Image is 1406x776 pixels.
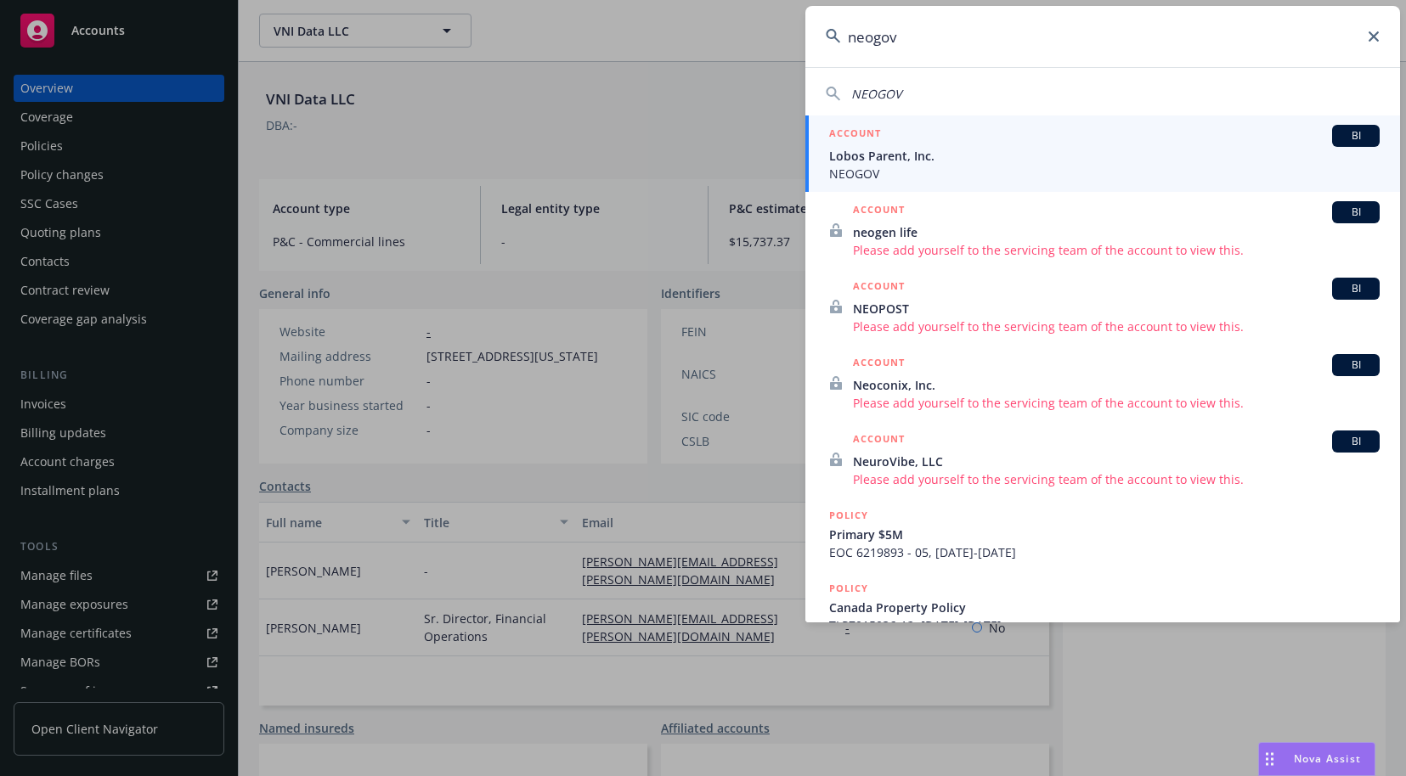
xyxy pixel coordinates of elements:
span: Canada Property Policy [829,599,1380,616]
a: ACCOUNTBINEOPOSTPlease add yourself to the servicing team of the account to view this. [805,268,1400,345]
div: Drag to move [1259,743,1280,775]
input: Search... [805,6,1400,67]
h5: ACCOUNT [853,201,905,222]
span: NEOGOV [851,86,901,102]
span: Please add yourself to the servicing team of the account to view this. [853,318,1380,335]
span: Please add yourself to the servicing team of the account to view this. [853,394,1380,412]
span: Please add yourself to the servicing team of the account to view this. [853,241,1380,259]
span: Primary $5M [829,526,1380,543]
span: BI [1339,281,1373,296]
h5: POLICY [829,580,868,597]
h5: ACCOUNT [853,278,905,298]
span: NEOGOV [829,165,1380,183]
a: ACCOUNTBILobos Parent, Inc.NEOGOV [805,115,1400,192]
span: Neoconix, Inc. [853,376,1380,394]
a: ACCOUNTBIneogen lifePlease add yourself to the servicing team of the account to view this. [805,192,1400,268]
span: Lobos Parent, Inc. [829,147,1380,165]
span: BI [1339,128,1373,143]
a: POLICYPrimary $5MEOC 6219893 - 05, [DATE]-[DATE] [805,498,1400,571]
span: BI [1339,205,1373,220]
span: NeuroVibe, LLC [853,453,1380,470]
span: EOC 6219893 - 05, [DATE]-[DATE] [829,543,1380,561]
h5: ACCOUNT [829,125,881,145]
span: BI [1339,357,1373,373]
span: Nova Assist [1294,751,1361,766]
a: ACCOUNTBINeoconix, Inc.Please add yourself to the servicing team of the account to view this. [805,345,1400,421]
span: NEOPOST [853,300,1380,318]
button: Nova Assist [1258,742,1375,776]
span: neogen life [853,223,1380,241]
span: BI [1339,434,1373,449]
a: ACCOUNTBINeuroVibe, LLCPlease add yourself to the servicing team of the account to view this. [805,421,1400,498]
span: TLP7015036-12, [DATE]-[DATE] [829,616,1380,634]
span: Please add yourself to the servicing team of the account to view this. [853,470,1380,488]
h5: ACCOUNT [853,430,905,451]
h5: ACCOUNT [853,354,905,374]
h5: POLICY [829,507,868,524]
a: POLICYCanada Property PolicyTLP7015036-12, [DATE]-[DATE] [805,571,1400,644]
